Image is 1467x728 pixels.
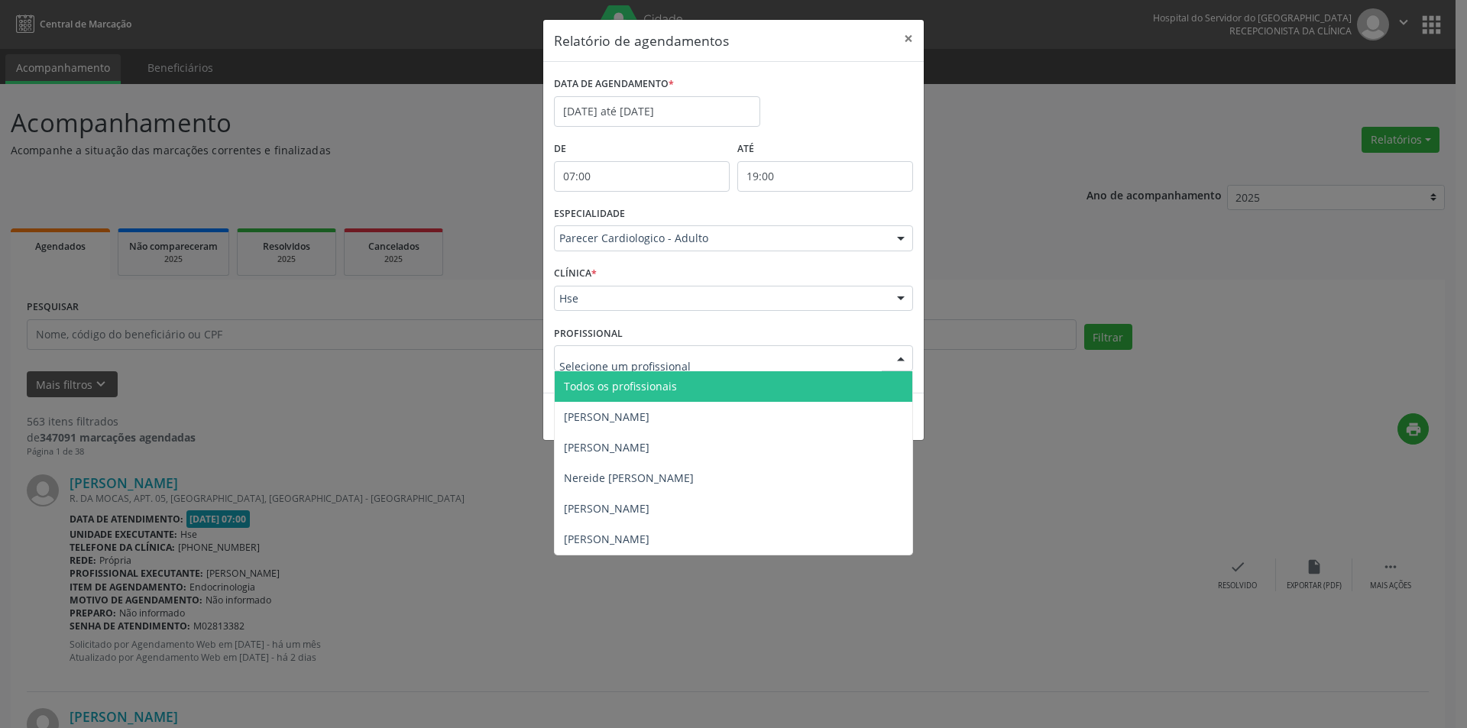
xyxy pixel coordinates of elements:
[559,351,882,381] input: Selecione um profissional
[554,202,625,226] label: ESPECIALIDADE
[554,73,674,96] label: DATA DE AGENDAMENTO
[559,231,882,246] span: Parecer Cardiologico - Adulto
[893,20,924,57] button: Close
[564,379,677,393] span: Todos os profissionais
[564,532,649,546] span: [PERSON_NAME]
[554,138,730,161] label: De
[554,96,760,127] input: Selecione uma data ou intervalo
[554,322,623,345] label: PROFISSIONAL
[564,409,649,424] span: [PERSON_NAME]
[564,440,649,455] span: [PERSON_NAME]
[564,471,694,485] span: Nereide [PERSON_NAME]
[737,138,913,161] label: ATÉ
[559,291,882,306] span: Hse
[554,262,597,286] label: CLÍNICA
[737,161,913,192] input: Selecione o horário final
[554,31,729,50] h5: Relatório de agendamentos
[554,161,730,192] input: Selecione o horário inicial
[564,501,649,516] span: [PERSON_NAME]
